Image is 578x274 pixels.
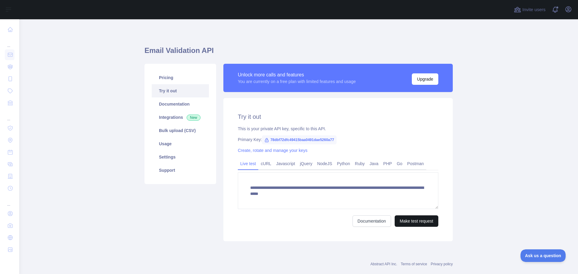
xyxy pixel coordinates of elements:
[258,159,274,168] a: cURL
[274,159,297,168] a: Javascript
[152,150,209,164] a: Settings
[152,71,209,84] a: Pricing
[395,215,438,227] button: Make test request
[5,109,14,122] div: ...
[238,79,356,85] div: You are currently on a free plan with limited features and usage
[401,262,427,266] a: Terms of service
[5,195,14,207] div: ...
[238,159,258,168] a: Live test
[513,5,547,14] button: Invite users
[521,249,566,262] iframe: Toggle Customer Support
[334,159,353,168] a: Python
[522,6,545,13] span: Invite users
[353,159,367,168] a: Ruby
[262,135,337,144] span: 78dbf72dfc49415baa0491dae5260a77
[353,215,391,227] a: Documentation
[144,46,453,60] h1: Email Validation API
[367,159,381,168] a: Java
[431,262,453,266] a: Privacy policy
[238,71,356,79] div: Unlock more calls and features
[152,124,209,137] a: Bulk upload (CSV)
[238,112,438,121] h2: Try it out
[238,137,438,143] div: Primary Key:
[187,115,200,121] span: New
[238,126,438,132] div: This is your private API key, specific to this API.
[315,159,334,168] a: NodeJS
[381,159,394,168] a: PHP
[394,159,405,168] a: Go
[152,84,209,97] a: Try it out
[152,97,209,111] a: Documentation
[152,111,209,124] a: Integrations New
[371,262,397,266] a: Abstract API Inc.
[412,73,438,85] button: Upgrade
[152,164,209,177] a: Support
[238,148,307,153] a: Create, rotate and manage your keys
[297,159,315,168] a: jQuery
[152,137,209,150] a: Usage
[405,159,426,168] a: Postman
[5,36,14,48] div: ...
